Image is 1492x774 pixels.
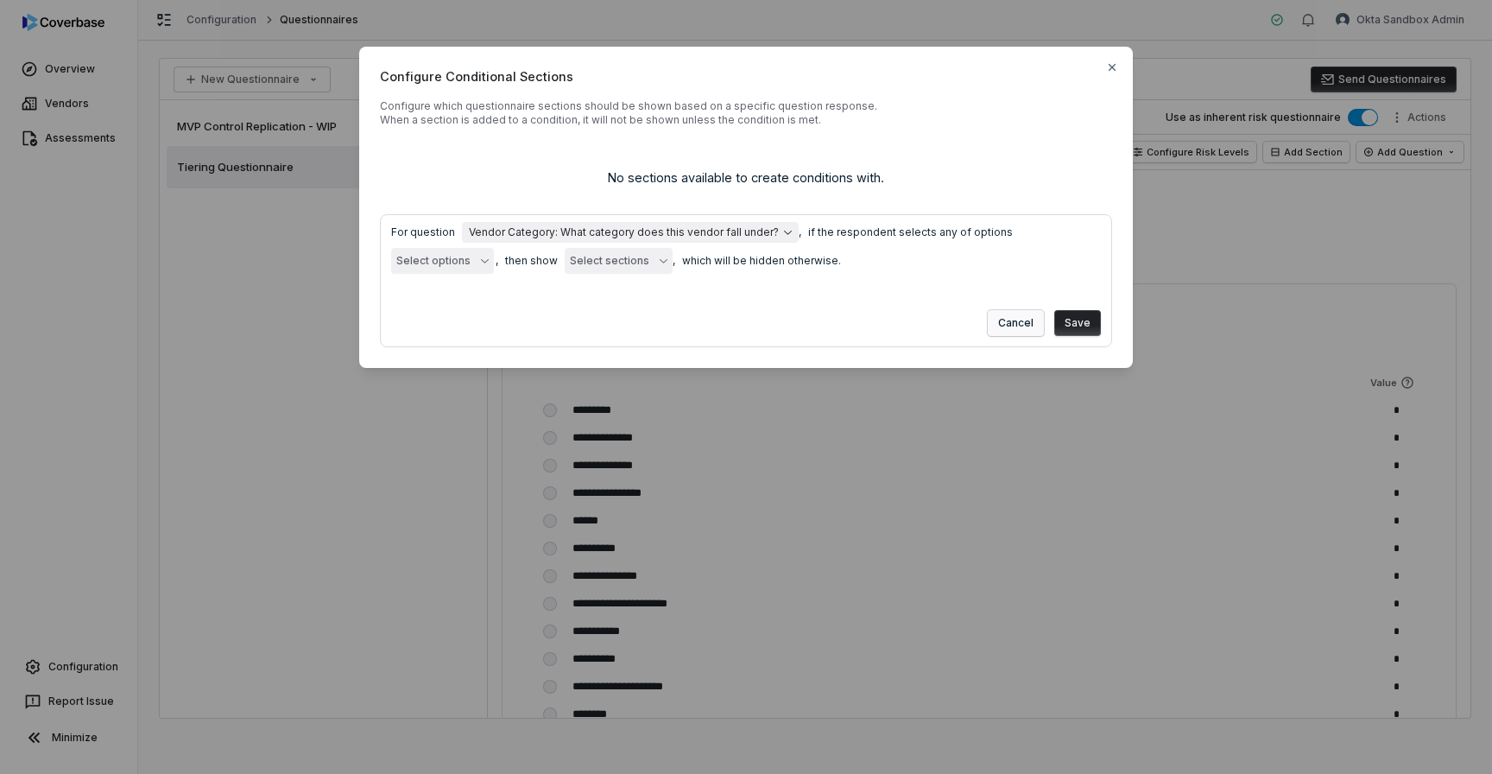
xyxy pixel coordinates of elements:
[565,253,675,269] span: ,
[391,225,455,239] span: For question
[505,254,558,268] span: then show
[380,99,1112,113] p: Configure which questionnaire sections should be shown based on a specific question response.
[391,225,1101,276] div: , ,
[1054,310,1101,336] button: Save
[380,155,1112,200] div: No sections available to create conditions with.
[380,113,1112,127] p: When a section is added to a condition, it will not be shown unless the condition is met.
[682,254,841,268] span: which will be hidden otherwise.
[391,248,494,274] button: Select options
[808,225,1013,239] span: if the respondent selects any of options
[565,248,673,274] button: Select sections
[988,310,1044,336] button: Cancel
[380,67,1112,86] span: Configure Conditional Sections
